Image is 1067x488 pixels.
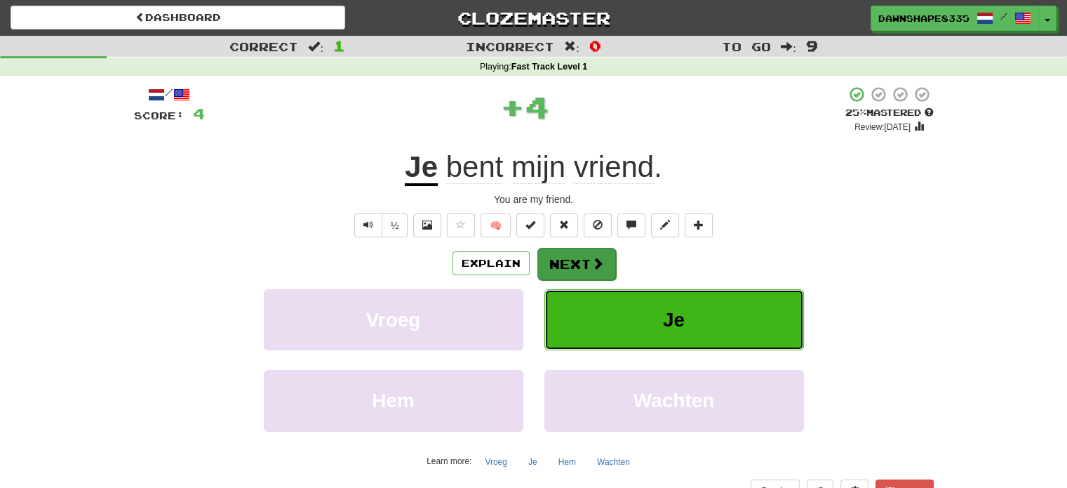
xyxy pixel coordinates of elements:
[466,39,554,53] span: Incorrect
[589,451,638,473] button: Wachten
[871,6,1039,31] a: DawnShape8335 /
[854,122,911,132] small: Review: [DATE]
[544,289,804,350] button: Je
[537,248,616,280] button: Next
[806,37,818,54] span: 9
[617,213,645,237] button: Discuss sentence (alt+u)
[564,41,579,53] span: :
[521,451,545,473] button: Je
[651,213,679,237] button: Edit sentence (alt+d)
[511,150,565,184] span: mijn
[550,213,578,237] button: Reset to 0% Mastered (alt+r)
[351,213,408,237] div: Text-to-speech controls
[354,213,382,237] button: Play sentence audio (ctl+space)
[685,213,713,237] button: Add to collection (alt+a)
[878,12,969,25] span: DawnShape8335
[229,39,298,53] span: Correct
[427,456,471,466] small: Learn more:
[134,110,184,121] span: Score:
[584,213,612,237] button: Ignore sentence (alt+i)
[264,370,523,431] button: Hem
[663,309,685,331] span: Je
[405,150,438,186] u: Je
[500,86,525,128] span: +
[413,213,441,237] button: Show image (alt+x)
[446,150,504,184] span: bent
[481,213,511,237] button: 🧠
[525,89,549,124] span: 4
[134,192,934,206] div: You are my friend.
[722,39,771,53] span: To go
[372,390,415,411] span: Hem
[574,150,654,184] span: vriend
[551,451,584,473] button: Hem
[633,390,715,411] span: Wachten
[193,105,205,122] span: 4
[511,62,588,72] strong: Fast Track Level 1
[11,6,345,29] a: Dashboard
[366,309,421,331] span: Vroeg
[366,6,701,30] a: Clozemaster
[516,213,544,237] button: Set this sentence to 100% Mastered (alt+m)
[589,37,601,54] span: 0
[438,150,662,184] span: .
[544,370,804,431] button: Wachten
[382,213,408,237] button: ½
[1000,11,1007,21] span: /
[308,41,323,53] span: :
[134,86,205,103] div: /
[781,41,796,53] span: :
[333,37,345,54] span: 1
[845,107,866,118] span: 25 %
[452,251,530,275] button: Explain
[264,289,523,350] button: Vroeg
[447,213,475,237] button: Favorite sentence (alt+f)
[845,107,934,119] div: Mastered
[477,451,515,473] button: Vroeg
